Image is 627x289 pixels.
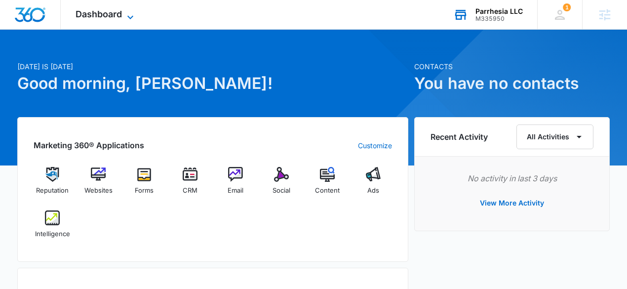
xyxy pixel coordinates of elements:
a: Content [309,167,347,203]
a: Email [217,167,255,203]
span: Intelligence [35,229,70,239]
a: Reputation [34,167,72,203]
a: Intelligence [34,210,72,246]
div: account id [475,15,523,22]
h6: Recent Activity [431,131,488,143]
p: Contacts [414,61,610,72]
span: Email [228,186,243,196]
span: Reputation [36,186,69,196]
span: Dashboard [76,9,122,19]
p: No activity in last 3 days [431,172,593,184]
h1: You have no contacts [414,72,610,95]
span: Social [273,186,290,196]
button: View More Activity [470,191,554,215]
p: [DATE] is [DATE] [17,61,408,72]
a: Customize [358,140,392,151]
span: 1 [563,3,571,11]
button: All Activities [516,124,593,149]
span: Forms [135,186,154,196]
span: Websites [84,186,113,196]
span: Content [315,186,340,196]
div: account name [475,7,523,15]
a: CRM [171,167,209,203]
div: notifications count [563,3,571,11]
a: Forms [125,167,163,203]
span: Ads [367,186,379,196]
a: Social [263,167,301,203]
a: Ads [354,167,392,203]
h2: Marketing 360® Applications [34,139,144,151]
span: CRM [183,186,197,196]
h1: Good morning, [PERSON_NAME]! [17,72,408,95]
a: Websites [79,167,118,203]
